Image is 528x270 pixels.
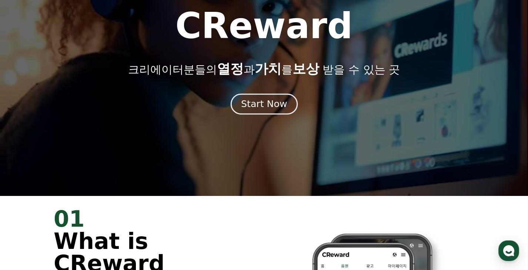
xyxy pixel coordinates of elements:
[49,209,96,227] a: 대화
[255,61,281,76] span: 가치
[68,220,77,226] span: 대화
[241,98,287,110] div: Start Now
[23,220,28,226] span: 홈
[217,61,244,76] span: 열정
[175,8,352,44] h1: CReward
[293,61,319,76] span: 보상
[128,61,400,76] p: 크리에이터분들의 과 를 받을 수 있는 곳
[96,209,142,227] a: 설정
[230,93,297,114] button: Start Now
[2,209,49,227] a: 홈
[54,208,255,230] div: 01
[114,220,123,226] span: 설정
[232,101,296,109] a: Start Now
